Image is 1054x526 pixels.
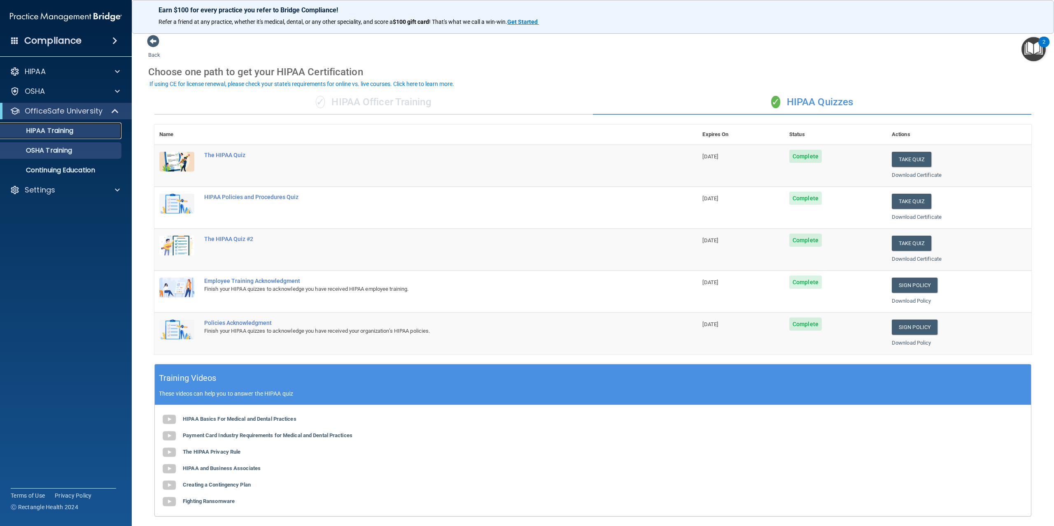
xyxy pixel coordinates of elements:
span: [DATE] [702,279,718,285]
strong: $100 gift card [393,19,429,25]
p: OSHA [25,86,45,96]
a: Download Certificate [892,214,942,220]
b: The HIPAA Privacy Rule [183,449,240,455]
a: Download Certificate [892,256,942,262]
a: Download Policy [892,298,931,304]
div: HIPAA Officer Training [154,90,593,115]
a: Terms of Use [11,491,45,500]
img: gray_youtube_icon.38fcd6cc.png [161,444,177,461]
th: Name [154,125,199,145]
b: HIPAA and Business Associates [183,465,261,471]
img: gray_youtube_icon.38fcd6cc.png [161,477,177,494]
img: gray_youtube_icon.38fcd6cc.png [161,461,177,477]
span: ✓ [771,96,780,108]
p: Earn $100 for every practice you refer to Bridge Compliance! [159,6,1027,14]
b: Payment Card Industry Requirements for Medical and Dental Practices [183,432,352,438]
b: Creating a Contingency Plan [183,482,251,488]
div: Employee Training Acknowledgment [204,278,656,284]
p: Continuing Education [5,166,118,174]
div: The HIPAA Quiz [204,152,656,158]
span: Complete [789,276,822,289]
span: ! That's what we call a win-win. [429,19,507,25]
span: [DATE] [702,237,718,243]
p: Settings [25,185,55,195]
span: Ⓒ Rectangle Health 2024 [11,503,78,511]
span: Complete [789,150,822,163]
div: If using CE for license renewal, please check your state's requirements for online vs. live cours... [149,81,454,87]
img: PMB logo [10,9,122,25]
button: Take Quiz [892,194,931,209]
h5: Training Videos [159,371,217,385]
button: If using CE for license renewal, please check your state's requirements for online vs. live cours... [148,80,455,88]
p: These videos can help you to answer the HIPAA quiz [159,390,1027,397]
span: Complete [789,317,822,331]
th: Actions [887,125,1031,145]
p: HIPAA Training [5,127,73,135]
th: Expires On [697,125,784,145]
a: Settings [10,185,120,195]
span: ✓ [316,96,325,108]
a: Sign Policy [892,320,937,335]
div: Finish your HIPAA quizzes to acknowledge you have received your organization’s HIPAA policies. [204,326,656,336]
a: HIPAA [10,67,120,76]
div: Policies Acknowledgment [204,320,656,326]
div: The HIPAA Quiz #2 [204,236,656,242]
img: gray_youtube_icon.38fcd6cc.png [161,411,177,428]
th: Status [784,125,887,145]
a: Sign Policy [892,278,937,293]
div: Choose one path to get your HIPAA Certification [148,60,1038,84]
div: 2 [1042,42,1045,53]
button: Take Quiz [892,152,931,167]
a: Privacy Policy [55,491,92,500]
p: OSHA Training [5,146,72,155]
p: HIPAA [25,67,46,76]
img: gray_youtube_icon.38fcd6cc.png [161,428,177,444]
button: Take Quiz [892,236,931,251]
a: Download Policy [892,340,931,346]
span: Complete [789,234,822,247]
div: Finish your HIPAA quizzes to acknowledge you have received HIPAA employee training. [204,284,656,294]
span: [DATE] [702,153,718,160]
b: HIPAA Basics For Medical and Dental Practices [183,416,296,422]
span: Complete [789,192,822,205]
h4: Compliance [24,35,82,46]
div: HIPAA Policies and Procedures Quiz [204,194,656,200]
img: gray_youtube_icon.38fcd6cc.png [161,494,177,510]
a: OfficeSafe University [10,106,119,116]
span: [DATE] [702,321,718,327]
b: Fighting Ransomware [183,498,235,504]
a: Download Certificate [892,172,942,178]
strong: Get Started [507,19,538,25]
span: Refer a friend at any practice, whether it's medical, dental, or any other speciality, and score a [159,19,393,25]
span: [DATE] [702,195,718,202]
a: OSHA [10,86,120,96]
a: Back [148,42,160,58]
a: Get Started [507,19,539,25]
p: OfficeSafe University [25,106,103,116]
button: Open Resource Center, 2 new notifications [1021,37,1046,61]
div: HIPAA Quizzes [593,90,1031,115]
